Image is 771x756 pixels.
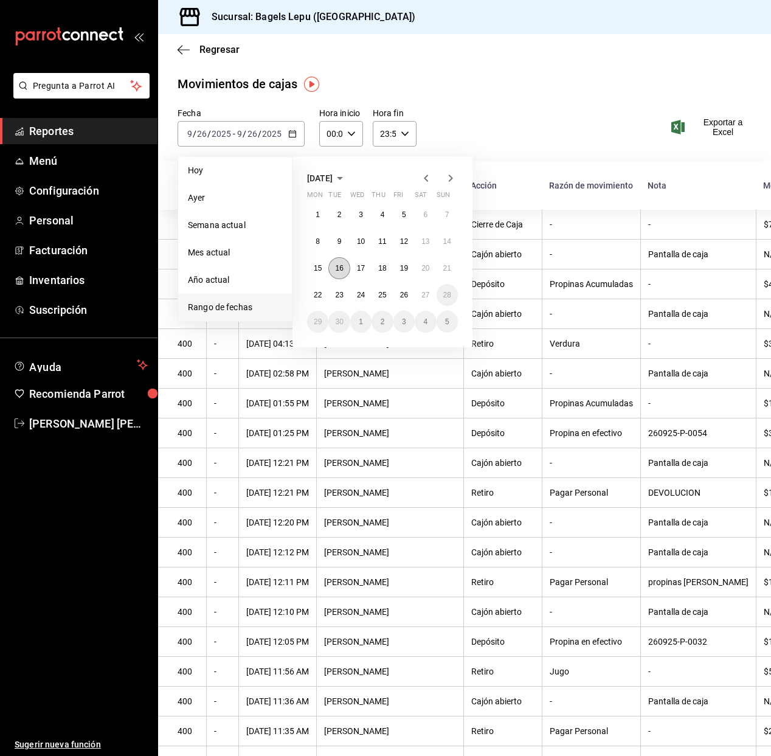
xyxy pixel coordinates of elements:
[237,129,243,139] input: --
[674,117,752,137] button: Exportar a Excel
[471,547,534,557] div: Cajón abierto
[246,369,309,378] div: [DATE] 02:58 PM
[421,291,429,299] abbr: September 27, 2025
[328,231,350,252] button: September 9, 2025
[550,369,633,378] div: -
[415,191,427,204] abbr: Saturday
[29,212,148,229] span: Personal
[550,696,633,706] div: -
[246,726,309,736] div: [DATE] 11:35 AM
[445,210,449,219] abbr: September 7, 2025
[378,264,386,272] abbr: September 18, 2025
[178,696,199,706] div: 400
[415,257,436,279] button: September 20, 2025
[247,129,258,139] input: --
[350,284,372,306] button: September 24, 2025
[324,577,456,587] div: [PERSON_NAME]
[328,284,350,306] button: September 23, 2025
[372,257,393,279] button: September 18, 2025
[214,369,231,378] div: -
[415,311,436,333] button: October 4, 2025
[178,577,199,587] div: 400
[178,75,298,93] div: Movimientos de cajas
[324,667,456,676] div: [PERSON_NAME]
[188,192,282,204] span: Ayer
[471,667,534,676] div: Retiro
[471,518,534,527] div: Cajón abierto
[648,696,749,706] div: Pantalla de caja
[337,237,342,246] abbr: September 9, 2025
[214,607,231,617] div: -
[214,577,231,587] div: -
[214,637,231,647] div: -
[246,398,309,408] div: [DATE] 01:55 PM
[199,44,240,55] span: Regresar
[33,80,131,92] span: Pregunta a Parrot AI
[550,577,633,587] div: Pagar Personal
[648,667,749,676] div: -
[550,398,633,408] div: Propinas Acumuladas
[550,726,633,736] div: Pagar Personal
[307,257,328,279] button: September 15, 2025
[29,153,148,169] span: Menú
[29,415,148,432] span: [PERSON_NAME] [PERSON_NAME]
[324,428,456,438] div: [PERSON_NAME]
[214,726,231,736] div: -
[214,667,231,676] div: -
[29,358,132,372] span: Ayuda
[393,191,403,204] abbr: Friday
[246,428,309,438] div: [DATE] 01:25 PM
[648,220,749,229] div: -
[648,279,749,289] div: -
[550,518,633,527] div: -
[207,129,211,139] span: /
[357,264,365,272] abbr: September 17, 2025
[648,398,749,408] div: -
[471,726,534,736] div: Retiro
[437,257,458,279] button: September 21, 2025
[188,246,282,259] span: Mes actual
[214,428,231,438] div: -
[324,547,456,557] div: [PERSON_NAME]
[550,428,633,438] div: Propina en efectivo
[9,88,150,101] a: Pregunta a Parrot AI
[243,129,246,139] span: /
[214,488,231,498] div: -
[648,637,749,647] div: 260925-P-0032
[324,637,456,647] div: [PERSON_NAME]
[381,317,385,326] abbr: October 2, 2025
[393,311,415,333] button: October 3, 2025
[400,291,408,299] abbr: September 26, 2025
[648,547,749,557] div: Pantalla de caja
[178,488,199,498] div: 400
[415,231,436,252] button: September 13, 2025
[648,607,749,617] div: Pantalla de caja
[550,458,633,468] div: -
[372,311,393,333] button: October 2, 2025
[421,264,429,272] abbr: September 20, 2025
[178,547,199,557] div: 400
[188,301,282,314] span: Rango de fechas
[134,32,143,41] button: open_drawer_menu
[550,667,633,676] div: Jugo
[393,284,415,306] button: September 26, 2025
[415,204,436,226] button: September 6, 2025
[550,279,633,289] div: Propinas Acumuladas
[211,129,232,139] input: ----
[373,109,417,117] label: Hora fin
[316,237,320,246] abbr: September 8, 2025
[549,181,633,190] div: Razón de movimiento
[471,607,534,617] div: Cajón abierto
[415,284,436,306] button: September 27, 2025
[29,242,148,258] span: Facturación
[214,547,231,557] div: -
[246,577,309,587] div: [DATE] 12:11 PM
[307,191,323,204] abbr: Monday
[178,726,199,736] div: 400
[178,458,199,468] div: 400
[324,488,456,498] div: [PERSON_NAME]
[304,77,319,92] button: Tooltip marker
[335,264,343,272] abbr: September 16, 2025
[550,249,633,259] div: -
[393,231,415,252] button: September 12, 2025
